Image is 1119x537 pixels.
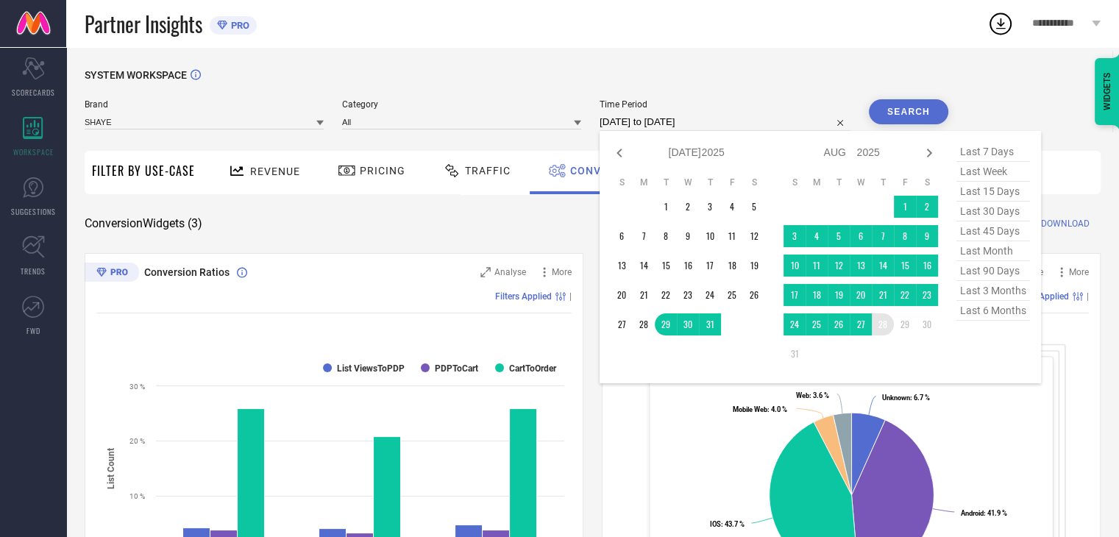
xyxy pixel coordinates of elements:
td: Sat Aug 09 2025 [916,225,938,247]
span: last month [956,241,1030,261]
span: SUGGESTIONS [11,206,56,217]
span: | [569,291,572,302]
span: last week [956,162,1030,182]
span: DOWNLOAD [1041,216,1090,231]
span: Conversion Ratios [144,266,230,278]
td: Sun Jul 20 2025 [611,284,633,306]
text: 10 % [129,492,145,500]
tspan: List Count [106,447,116,488]
span: Conversion [570,165,642,177]
tspan: Unknown [882,394,910,402]
td: Sun Aug 03 2025 [784,225,806,247]
span: Category [342,99,581,110]
td: Sun Aug 24 2025 [784,313,806,335]
td: Sun Jul 27 2025 [611,313,633,335]
th: Friday [721,177,743,188]
td: Thu Aug 21 2025 [872,284,894,306]
span: Brand [85,99,324,110]
td: Sun Jul 13 2025 [611,255,633,277]
span: WORKSPACE [13,146,54,157]
td: Fri Aug 22 2025 [894,284,916,306]
text: : 43.7 % [710,520,745,528]
td: Wed Aug 13 2025 [850,255,872,277]
td: Fri Jul 11 2025 [721,225,743,247]
td: Thu Jul 17 2025 [699,255,721,277]
td: Wed Jul 23 2025 [677,284,699,306]
th: Monday [806,177,828,188]
td: Sat Aug 16 2025 [916,255,938,277]
span: More [552,267,572,277]
td: Wed Jul 16 2025 [677,255,699,277]
td: Fri Aug 08 2025 [894,225,916,247]
span: FWD [26,325,40,336]
td: Wed Aug 27 2025 [850,313,872,335]
td: Wed Aug 06 2025 [850,225,872,247]
text: PDPToCart [435,363,478,374]
tspan: Web [796,391,809,399]
span: Conversion Widgets ( 3 ) [85,216,202,231]
td: Tue Aug 19 2025 [828,284,850,306]
td: Sun Jul 06 2025 [611,225,633,247]
td: Mon Aug 18 2025 [806,284,828,306]
span: Time Period [600,99,850,110]
span: last 90 days [956,261,1030,281]
span: SYSTEM WORKSPACE [85,69,187,81]
span: | [1087,291,1089,302]
td: Tue Jul 22 2025 [655,284,677,306]
span: last 15 days [956,182,1030,202]
span: last 7 days [956,142,1030,162]
td: Mon Jul 28 2025 [633,313,655,335]
td: Thu Jul 24 2025 [699,284,721,306]
td: Wed Jul 02 2025 [677,196,699,218]
span: Filters Applied [495,291,552,302]
button: Search [869,99,948,124]
td: Sat Jul 12 2025 [743,225,765,247]
td: Mon Aug 25 2025 [806,313,828,335]
span: PRO [227,20,249,31]
th: Wednesday [677,177,699,188]
span: Partner Insights [85,9,202,39]
input: Select time period [600,113,850,131]
span: Analyse [494,267,526,277]
td: Tue Jul 01 2025 [655,196,677,218]
span: TRENDS [21,266,46,277]
div: Premium [85,263,139,285]
span: Traffic [465,165,511,177]
td: Wed Aug 20 2025 [850,284,872,306]
td: Fri Jul 18 2025 [721,255,743,277]
th: Tuesday [828,177,850,188]
td: Mon Aug 11 2025 [806,255,828,277]
td: Thu Jul 10 2025 [699,225,721,247]
span: More [1069,267,1089,277]
td: Fri Aug 29 2025 [894,313,916,335]
th: Saturday [916,177,938,188]
tspan: Mobile Web [733,405,767,413]
span: Revenue [250,166,300,177]
th: Sunday [611,177,633,188]
th: Saturday [743,177,765,188]
td: Fri Jul 25 2025 [721,284,743,306]
th: Thursday [699,177,721,188]
text: List ViewsToPDP [337,363,405,374]
td: Thu Aug 14 2025 [872,255,894,277]
td: Mon Jul 21 2025 [633,284,655,306]
div: Open download list [987,10,1014,37]
div: Next month [920,144,938,162]
td: Sat Aug 23 2025 [916,284,938,306]
span: last 6 months [956,301,1030,321]
td: Sun Aug 17 2025 [784,284,806,306]
text: 20 % [129,437,145,445]
td: Thu Aug 07 2025 [872,225,894,247]
text: 30 % [129,383,145,391]
td: Mon Jul 07 2025 [633,225,655,247]
span: last 45 days [956,221,1030,241]
th: Monday [633,177,655,188]
th: Sunday [784,177,806,188]
td: Tue Jul 29 2025 [655,313,677,335]
td: Tue Jul 15 2025 [655,255,677,277]
td: Thu Aug 28 2025 [872,313,894,335]
td: Tue Aug 26 2025 [828,313,850,335]
span: Filter By Use-Case [92,162,195,179]
text: : 3.6 % [796,391,829,399]
tspan: Android [961,509,984,517]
